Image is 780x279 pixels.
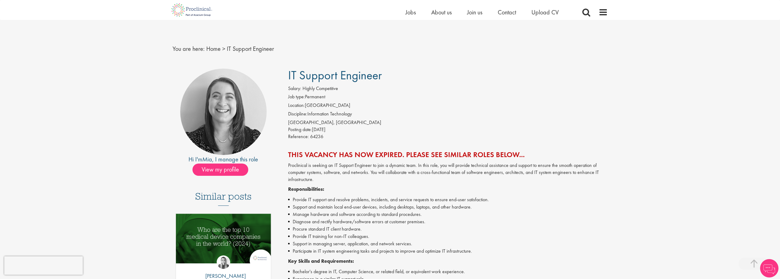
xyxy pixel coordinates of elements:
li: Diagnose and rectify hardware/software errors at customer premises. [288,218,608,225]
a: Upload CV [531,8,559,16]
li: Support and maintain local end-user devices, including desktops, laptops, and other hardware. [288,203,608,211]
li: Participate in IT system engineering tasks and projects to improve and optimize IT infrastructure. [288,247,608,255]
li: Information Technology [288,111,608,119]
a: Contact [498,8,516,16]
a: About us [431,8,452,16]
a: Mia [202,155,212,163]
label: Job type: [288,93,305,100]
strong: Responsibilities: [288,186,324,192]
span: You are here: [173,45,205,53]
span: IT Support Engineer [227,45,274,53]
a: Link to a post [176,214,271,268]
a: breadcrumb link [206,45,221,53]
img: imeage of recruiter Mia Kellerman [180,69,267,155]
label: Location: [288,102,305,109]
iframe: reCAPTCHA [4,256,83,275]
h2: This vacancy has now expired. Please see similar roles below... [288,151,608,159]
li: Provide IT training for non-IT colleagues. [288,233,608,240]
label: Discipline: [288,111,307,118]
span: IT Support Engineer [288,67,382,83]
img: Top 10 Medical Device Companies 2024 [176,214,271,263]
div: Hi I'm , I manage this role [173,155,275,164]
div: [GEOGRAPHIC_DATA], [GEOGRAPHIC_DATA] [288,119,608,126]
img: Hannah Burke [217,255,230,269]
span: View my profile [192,164,248,176]
li: Support in managing server, application, and network services. [288,240,608,247]
li: [GEOGRAPHIC_DATA] [288,102,608,111]
img: Chatbot [760,259,778,277]
span: > [222,45,225,53]
li: Provide IT support and resolve problems, incidents, and service requests to ensure end-user satis... [288,196,608,203]
a: Jobs [405,8,416,16]
span: Highly Competitive [302,85,338,92]
li: Bachelor's degree in IT, Computer Science, or related field, or equivalent work experience. [288,268,608,275]
li: Manage hardware and software according to standard procedures. [288,211,608,218]
strong: Key Skills and Requirements: [288,258,354,264]
li: Procure standard IT client hardware. [288,225,608,233]
span: Posting date: [288,126,312,133]
a: View my profile [192,165,254,173]
label: Salary: [288,85,301,92]
span: 64236 [310,133,323,140]
label: Reference: [288,133,309,140]
h3: Similar posts [195,191,252,206]
p: Proclinical is seeking an IT Support Engineer to join a dynamic team. In this role, you will prov... [288,162,608,183]
div: [DATE] [288,126,608,133]
a: Join us [467,8,482,16]
li: Permanent [288,93,608,102]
